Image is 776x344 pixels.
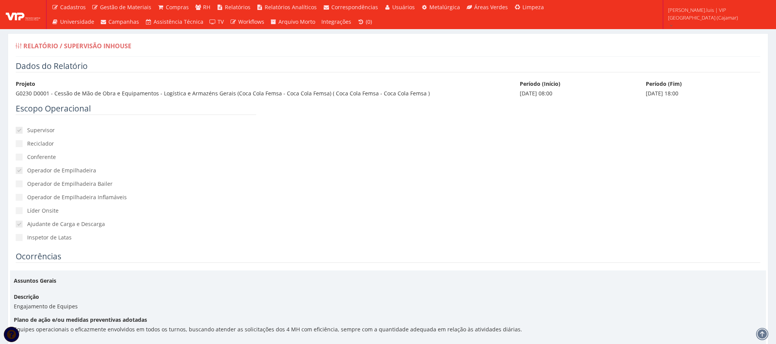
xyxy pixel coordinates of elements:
[16,103,256,115] legend: Escopo Operacional
[60,18,94,25] span: Universidade
[646,90,760,97] div: [DATE] 18:00
[14,326,762,333] div: Equipes operacionais o eficazmente envolvidos em todos os turnos, buscando atender as solicitaçõe...
[354,15,375,29] a: (0)
[23,42,131,50] span: Relatório / Supervisão Inhouse
[218,18,224,25] span: TV
[6,9,40,20] img: logo
[520,80,560,88] label: Período (Início)
[142,15,206,29] a: Assistência Técnica
[108,18,139,25] span: Campanhas
[520,90,634,97] div: [DATE] 08:00
[16,90,508,97] div: G0230 D0001 - Cessão de Mão de Obra e Equipamentos - Logística e Armazéns Gerais (Coca Cola Femsa...
[331,3,378,11] span: Correspondências
[227,15,267,29] a: Workflows
[429,3,460,11] span: Metalúrgica
[16,220,256,228] label: Ajudante de Carga e Descarga
[49,15,97,29] a: Universidade
[16,234,256,241] label: Inspetor de Latas
[668,6,766,21] span: [PERSON_NAME].luis | VIP [GEOGRAPHIC_DATA] (Cajamar)
[14,293,39,301] label: Descrição
[16,180,256,188] label: Operador de Empilhadeira Bailer
[265,3,317,11] span: Relatórios Analíticos
[97,15,142,29] a: Campanhas
[225,3,250,11] span: Relatórios
[16,80,35,88] label: Projeto
[267,15,319,29] a: Arquivo Morto
[392,3,415,11] span: Usuários
[278,18,315,25] span: Arquivo Morto
[366,18,372,25] span: (0)
[60,3,86,11] span: Cadastros
[100,3,151,11] span: Gestão de Materiais
[16,193,256,201] label: Operador de Empilhadeira Inflamáveis
[646,80,682,88] label: Período (Fim)
[14,316,147,324] label: Plano de ação e/ou medidas preventivas adotadas
[16,167,256,174] label: Operador de Empilhadeira
[14,303,762,310] div: Engajamento de Equipes
[16,207,256,215] label: Líder Onsite
[16,153,256,161] label: Conferente
[16,140,256,147] label: Reciclador
[206,15,227,29] a: TV
[318,15,354,29] a: Integrações
[16,126,256,134] label: Supervisor
[154,18,203,25] span: Assistência Técnica
[321,18,351,25] span: Integrações
[166,3,189,11] span: Compras
[14,274,56,287] label: Assuntos Gerais
[203,3,210,11] span: RH
[474,3,508,11] span: Áreas Verdes
[522,3,544,11] span: Limpeza
[16,251,760,263] legend: Ocorrências
[238,18,264,25] span: Workflows
[16,61,760,72] legend: Dados do Relatório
